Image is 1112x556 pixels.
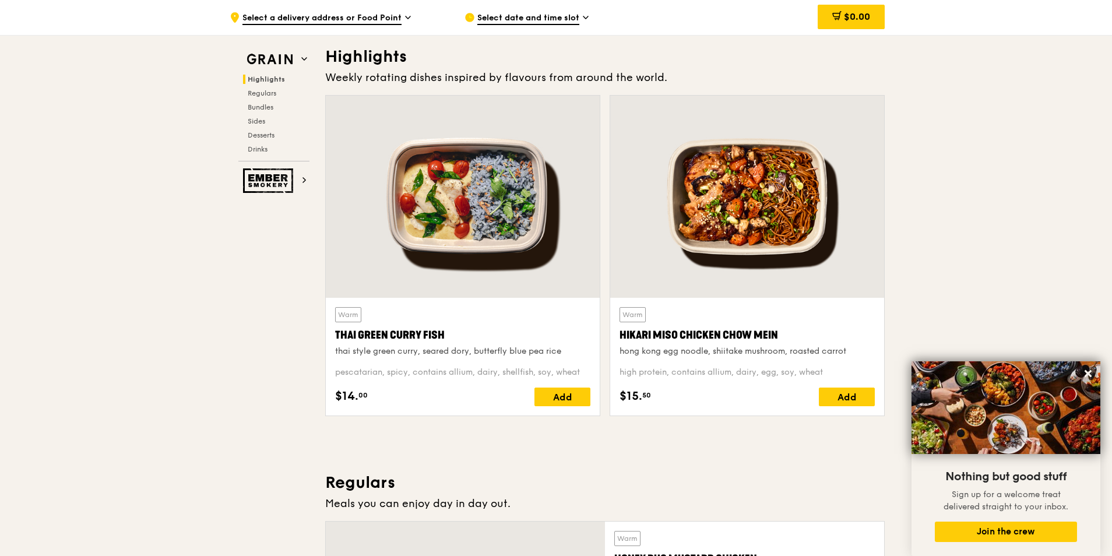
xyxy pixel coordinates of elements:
[620,346,875,357] div: hong kong egg noodle, shiitake mushroom, roasted carrot
[614,531,641,546] div: Warm
[944,490,1068,512] span: Sign up for a welcome treat delivered straight to your inbox.
[819,388,875,406] div: Add
[248,75,285,83] span: Highlights
[243,49,297,70] img: Grain web logo
[935,522,1077,542] button: Join the crew
[642,390,651,400] span: 50
[620,367,875,378] div: high protein, contains allium, dairy, egg, soy, wheat
[248,89,276,97] span: Regulars
[844,11,870,22] span: $0.00
[325,472,885,493] h3: Regulars
[620,388,642,405] span: $15.
[325,46,885,67] h3: Highlights
[620,327,875,343] div: Hikari Miso Chicken Chow Mein
[945,470,1067,484] span: Nothing but good stuff
[620,307,646,322] div: Warm
[335,307,361,322] div: Warm
[477,12,579,25] span: Select date and time slot
[912,361,1100,454] img: DSC07876-Edit02-Large.jpeg
[335,367,590,378] div: pescatarian, spicy, contains allium, dairy, shellfish, soy, wheat
[325,495,885,512] div: Meals you can enjoy day in day out.
[248,131,275,139] span: Desserts
[248,103,273,111] span: Bundles
[335,346,590,357] div: thai style green curry, seared dory, butterfly blue pea rice
[248,117,265,125] span: Sides
[1079,364,1097,383] button: Close
[358,390,368,400] span: 00
[243,168,297,193] img: Ember Smokery web logo
[325,69,885,86] div: Weekly rotating dishes inspired by flavours from around the world.
[335,388,358,405] span: $14.
[248,145,268,153] span: Drinks
[534,388,590,406] div: Add
[242,12,402,25] span: Select a delivery address or Food Point
[335,327,590,343] div: Thai Green Curry Fish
